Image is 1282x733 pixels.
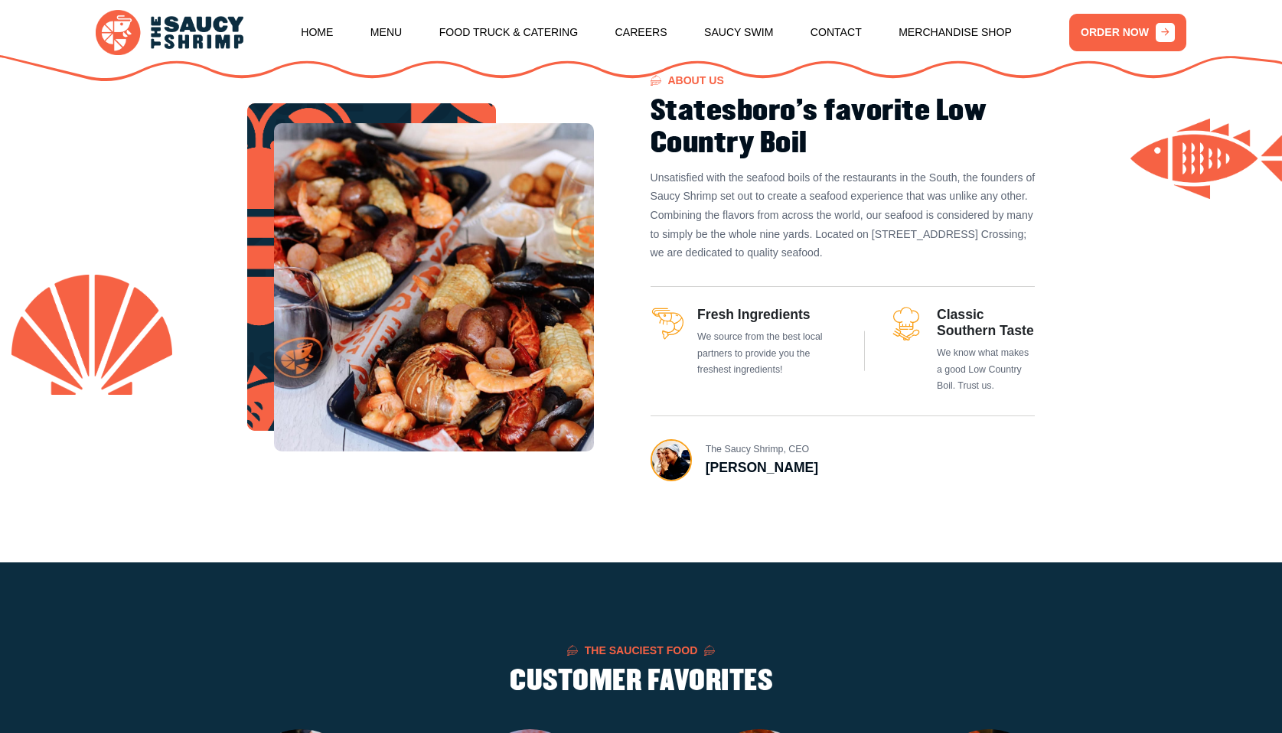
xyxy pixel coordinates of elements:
a: Food Truck & Catering [439,3,579,61]
h2: CUSTOMER FAVORITES [510,665,772,697]
h3: Classic Southern Taste [937,307,1035,339]
a: Menu [370,3,402,61]
img: logo [96,10,244,55]
p: Unsatisfied with the seafood boils of the restaurants in the South, the founders of Saucy Shrimp ... [651,168,1036,262]
img: Image [274,123,594,451]
a: ORDER NOW [1069,14,1187,51]
h3: Fresh Ingredients [697,307,840,323]
a: Careers [615,3,667,61]
h3: [PERSON_NAME] [706,460,818,476]
img: Image [247,103,497,432]
h2: Statesboro's favorite Low Country Boil [651,95,1036,159]
img: Author Image [652,441,691,480]
p: We source from the best local partners to provide you the freshest ingredients! [697,329,840,379]
span: The Sauciest Food [585,645,698,656]
span: About US [651,75,724,86]
p: We know what makes a good Low Country Boil. Trust us. [937,345,1035,395]
span: The Saucy Shrimp, CEO [706,442,810,457]
a: Home [301,3,333,61]
a: Contact [811,3,862,61]
a: Saucy Swim [704,3,773,61]
a: Merchandise Shop [899,3,1012,61]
